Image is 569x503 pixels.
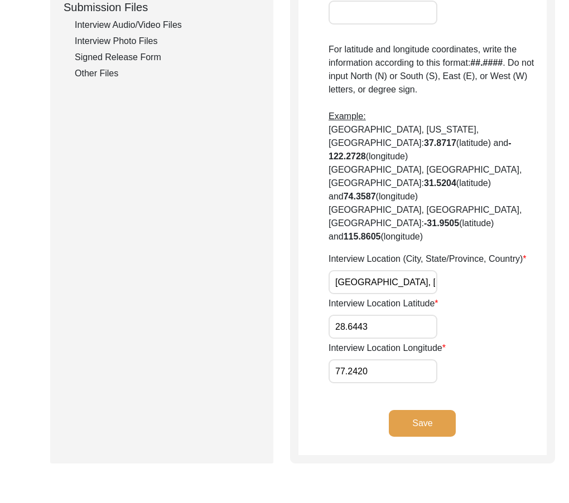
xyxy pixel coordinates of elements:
[329,252,527,266] label: Interview Location (City, State/Province, Country)
[470,58,503,67] b: ##.####
[75,67,260,80] div: Other Files
[75,35,260,48] div: Interview Photo Files
[329,43,547,243] p: For latitude and longitude coordinates, write the information according to this format: . Do not ...
[75,51,260,64] div: Signed Release Form
[329,297,438,310] label: Interview Location Latitude
[75,18,260,32] div: Interview Audio/Video Files
[424,138,456,148] b: 37.8717
[329,111,366,121] span: Example:
[389,410,456,437] button: Save
[329,341,446,355] label: Interview Location Longitude
[344,232,381,241] b: 115.8605
[424,178,456,188] b: 31.5204
[344,192,376,201] b: 74.3587
[424,218,459,228] b: -31.9505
